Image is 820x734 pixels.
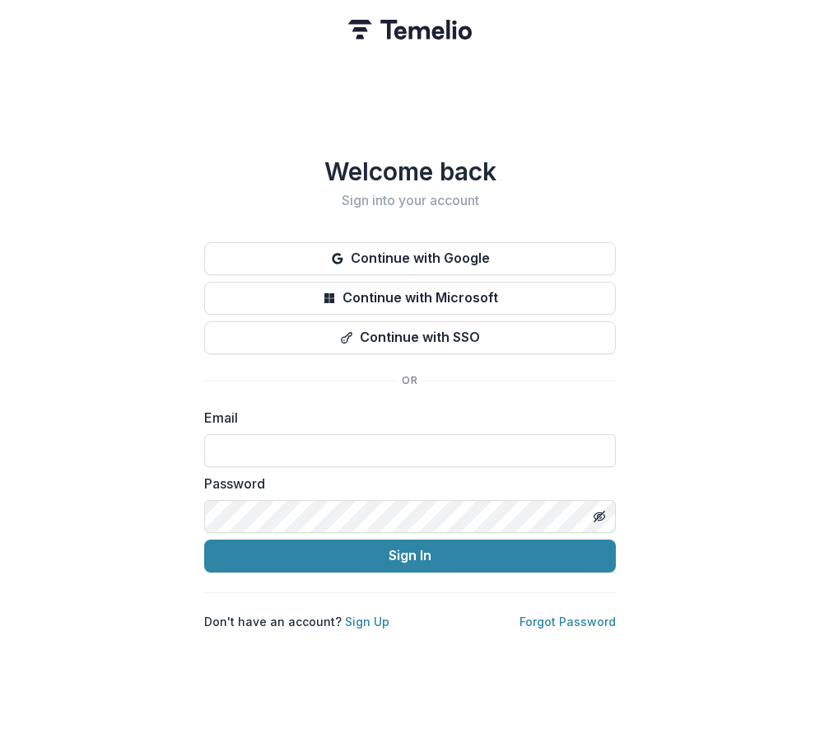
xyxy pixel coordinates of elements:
button: Toggle password visibility [586,503,613,530]
img: Temelio [348,20,472,40]
h2: Sign into your account [204,193,616,208]
a: Sign Up [345,615,389,629]
label: Password [204,474,606,493]
h1: Welcome back [204,157,616,186]
button: Continue with SSO [204,321,616,354]
label: Email [204,408,606,428]
button: Sign In [204,540,616,573]
p: Don't have an account? [204,613,389,630]
a: Forgot Password [519,615,616,629]
button: Continue with Microsoft [204,282,616,315]
button: Continue with Google [204,242,616,275]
